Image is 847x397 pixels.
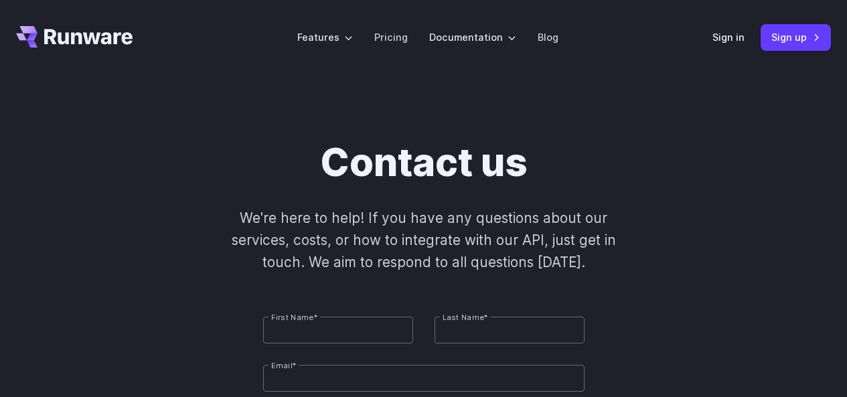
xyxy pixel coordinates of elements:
a: Pricing [374,29,408,45]
p: We're here to help! If you have any questions about our services, costs, or how to integrate with... [210,207,638,274]
a: Go to / [16,26,133,48]
span: Email [271,361,293,370]
label: Features [297,29,353,45]
a: Blog [538,29,558,45]
span: First Name [271,313,314,322]
h1: Contact us [320,139,528,185]
span: Last Name [443,313,485,322]
label: Documentation [429,29,516,45]
a: Sign up [761,24,831,50]
a: Sign in [712,29,745,45]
